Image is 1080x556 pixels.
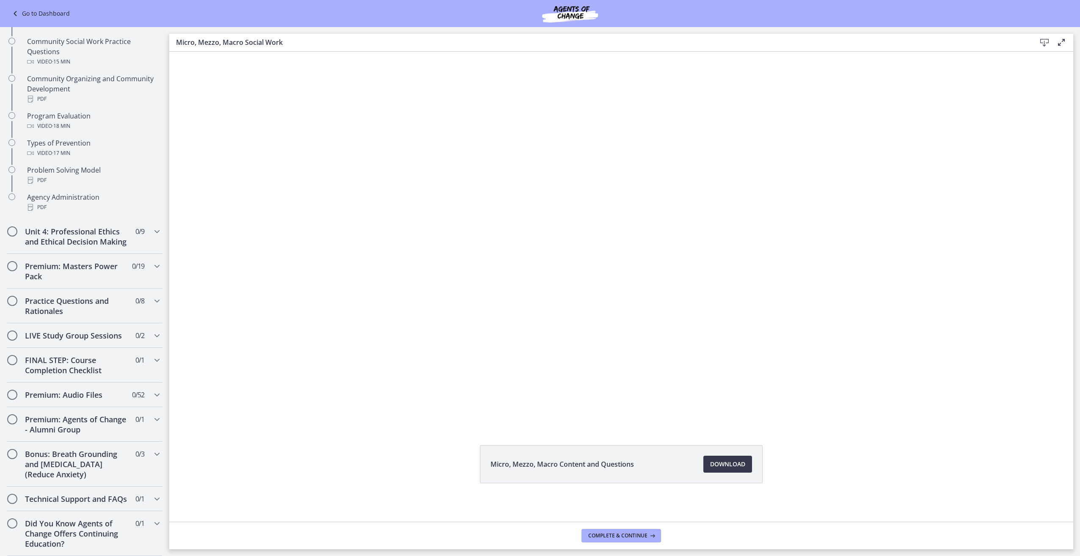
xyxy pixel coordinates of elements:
span: 0 / 8 [135,296,144,306]
h2: FINAL STEP: Course Completion Checklist [25,355,128,375]
h2: Bonus: Breath Grounding and [MEDICAL_DATA] (Reduce Anxiety) [25,449,128,479]
iframe: Video Lesson [169,52,1073,426]
div: Agency Administration [27,192,159,212]
div: PDF [27,175,159,185]
h2: Premium: Masters Power Pack [25,261,128,281]
span: 0 / 19 [132,261,144,271]
span: 0 / 1 [135,355,144,365]
span: 0 / 1 [135,518,144,528]
div: Community Organizing and Community Development [27,74,159,104]
div: PDF [27,94,159,104]
div: Video [27,148,159,158]
div: Video [27,57,159,67]
a: Go to Dashboard [10,8,70,19]
h2: Did You Know Agents of Change Offers Continuing Education? [25,518,128,549]
div: Types of Prevention [27,138,159,158]
span: 0 / 1 [135,494,144,504]
h2: Practice Questions and Rationales [25,296,128,316]
button: Complete & continue [581,529,661,542]
span: 0 / 2 [135,330,144,341]
div: Community Social Work Practice Questions [27,36,159,67]
h2: Premium: Audio Files [25,390,128,400]
div: Problem Solving Model [27,165,159,185]
span: · 15 min [52,57,70,67]
span: 0 / 3 [135,449,144,459]
div: Program Evaluation [27,111,159,131]
div: Video [27,121,159,131]
span: 0 / 52 [132,390,144,400]
span: · 17 min [52,148,70,158]
span: 0 / 1 [135,414,144,424]
div: PDF [27,202,159,212]
img: Agents of Change [519,3,621,24]
h2: LIVE Study Group Sessions [25,330,128,341]
h2: Unit 4: Professional Ethics and Ethical Decision Making [25,226,128,247]
h2: Premium: Agents of Change - Alumni Group [25,414,128,435]
a: Download [703,456,752,473]
span: Micro, Mezzo, Macro Content and Questions [490,459,634,469]
span: Download [710,459,745,469]
span: · 18 min [52,121,70,131]
span: Complete & continue [588,532,647,539]
span: 0 / 9 [135,226,144,237]
h2: Technical Support and FAQs [25,494,128,504]
h3: Micro, Mezzo, Macro Social Work [176,37,1022,47]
